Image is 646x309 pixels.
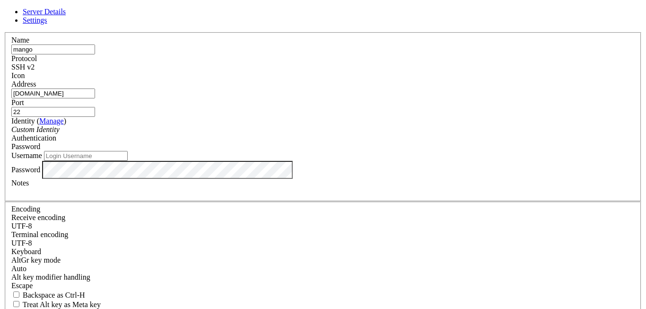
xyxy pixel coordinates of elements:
span: Auto [11,265,26,273]
label: Address [11,80,36,88]
label: Password [11,165,40,173]
label: Icon [11,71,25,79]
label: Identity [11,117,66,125]
label: Keyboard [11,247,41,256]
a: Server Details [23,8,66,16]
span: Backspace as Ctrl-H [23,291,85,299]
span: UTF-8 [11,239,32,247]
label: Notes [11,179,29,187]
label: Encoding [11,205,40,213]
span: SSH v2 [11,63,35,71]
input: Server Name [11,44,95,54]
i: Custom Identity [11,125,60,133]
div: Escape [11,282,635,290]
label: Port [11,98,24,106]
div: UTF-8 [11,222,635,230]
label: If true, the backspace should send BS ('\x08', aka ^H). Otherwise the backspace key should send '... [11,291,85,299]
div: Custom Identity [11,125,635,134]
label: The default terminal encoding. ISO-2022 enables character map translations (like graphics maps). ... [11,230,68,238]
label: Set the expected encoding for data received from the host. If the encodings do not match, visual ... [11,213,65,221]
input: Port Number [11,107,95,117]
input: Treat Alt key as Meta key [13,301,19,307]
input: Login Username [44,151,128,161]
div: SSH v2 [11,63,635,71]
label: Set the expected encoding for data received from the host. If the encodings do not match, visual ... [11,256,61,264]
label: Whether the Alt key acts as a Meta key or as a distinct Alt key. [11,300,101,309]
label: Protocol [11,54,37,62]
span: Escape [11,282,33,290]
label: Name [11,36,29,44]
span: Treat Alt key as Meta key [23,300,101,309]
span: ( ) [37,117,66,125]
span: Password [11,142,40,150]
a: Manage [39,117,64,125]
div: Password [11,142,635,151]
label: Username [11,151,42,159]
div: Auto [11,265,635,273]
input: Backspace as Ctrl-H [13,291,19,298]
div: UTF-8 [11,239,635,247]
a: Settings [23,16,47,24]
label: Authentication [11,134,56,142]
input: Host Name or IP [11,88,95,98]
span: UTF-8 [11,222,32,230]
label: Controls how the Alt key is handled. Escape: Send an ESC prefix. 8-Bit: Add 128 to the typed char... [11,273,90,281]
